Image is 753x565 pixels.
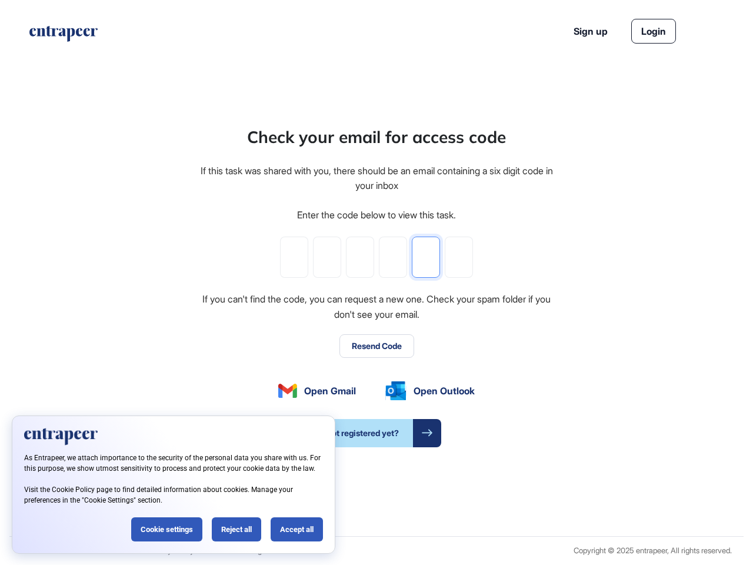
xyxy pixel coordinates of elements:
div: If this task was shared with you, there should be an email containing a six digit code in your inbox [199,164,554,194]
div: Copyright © 2025 entrapeer, All rights reserved. [574,546,732,555]
a: Login [631,19,676,44]
a: Not registered yet? [312,419,441,447]
a: entrapeer-logo [28,26,99,46]
div: Check your email for access code [247,125,506,149]
a: Sign up [574,24,608,38]
button: Resend Code [339,334,414,358]
span: Open Gmail [304,384,356,398]
a: Open Gmail [278,384,356,398]
span: Not registered yet? [312,419,413,447]
span: Open Outlook [414,384,475,398]
div: Enter the code below to view this task. [297,208,456,223]
div: If you can't find the code, you can request a new one. Check your spam folder if you don't see yo... [199,292,554,322]
a: Open Outlook [385,381,475,400]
